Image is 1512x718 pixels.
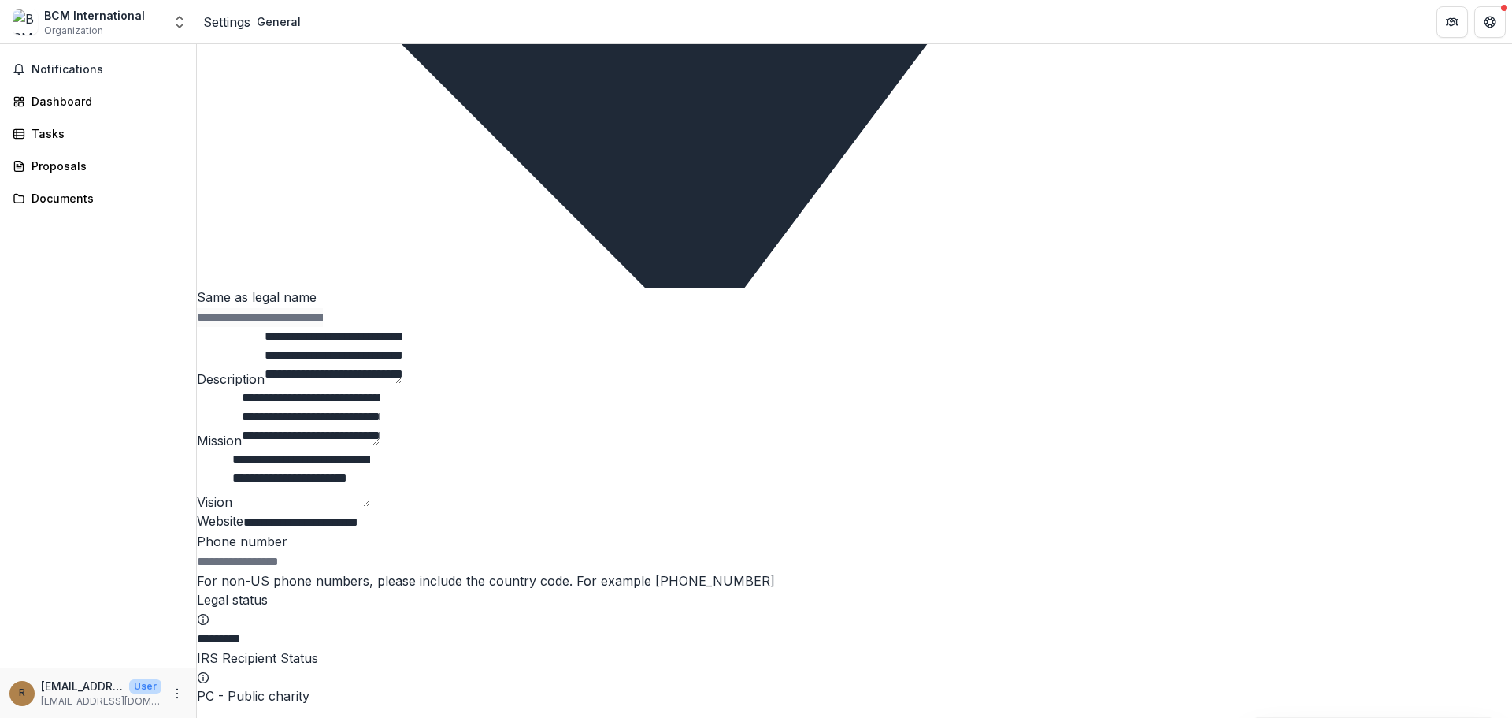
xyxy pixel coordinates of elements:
[6,185,190,211] a: Documents
[31,63,183,76] span: Notifications
[203,13,250,32] a: Settings
[203,10,307,33] nav: breadcrumb
[6,88,190,114] a: Dashboard
[44,7,145,24] div: BCM International
[197,686,1512,705] div: PC - Public charity
[1436,6,1468,38] button: Partners
[44,24,103,38] span: Organization
[31,93,177,110] div: Dashboard
[6,153,190,179] a: Proposals
[31,125,177,142] div: Tasks
[168,684,187,703] button: More
[197,534,287,549] label: Phone number
[197,433,242,448] label: Mission
[19,688,25,698] div: rbroadley@bcmintl.org
[41,678,123,694] p: [EMAIL_ADDRESS][DOMAIN_NAME]
[13,9,38,35] img: BCM International
[197,371,265,387] label: Description
[197,513,243,529] label: Website
[1474,6,1506,38] button: Get Help
[257,13,301,30] div: General
[197,289,317,305] span: Same as legal name
[169,6,191,38] button: Open entity switcher
[6,121,190,147] a: Tasks
[31,158,177,174] div: Proposals
[197,650,318,666] label: IRS Recipient Status
[41,694,161,709] p: [EMAIL_ADDRESS][DOMAIN_NAME]
[197,571,1512,590] div: For non-US phone numbers, please include the country code. For example [PHONE_NUMBER]
[6,57,190,82] button: Notifications
[31,190,177,206] div: Documents
[197,494,232,510] label: Vision
[129,679,161,694] p: User
[197,592,268,608] label: Legal status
